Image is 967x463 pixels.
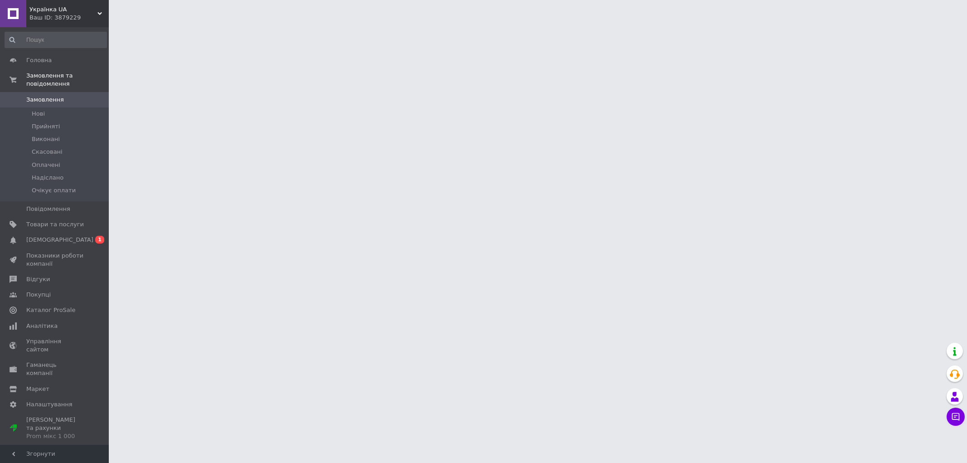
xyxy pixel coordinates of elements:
input: Пошук [5,32,107,48]
span: [PERSON_NAME] та рахунки [26,416,84,441]
div: Prom мікс 1 000 [26,432,84,440]
span: Замовлення [26,96,64,104]
span: Покупці [26,291,51,299]
button: Чат з покупцем [947,408,965,426]
span: Управління сайтом [26,337,84,354]
span: Гаманець компанії [26,361,84,377]
span: Товари та послуги [26,220,84,229]
span: Маркет [26,385,49,393]
div: Ваш ID: 3879229 [29,14,109,22]
span: Налаштування [26,400,73,409]
span: Українка UA [29,5,97,14]
span: Виконані [32,135,60,143]
span: Оплачені [32,161,60,169]
span: Каталог ProSale [26,306,75,314]
span: 1 [95,236,104,244]
span: Очікує оплати [32,186,76,195]
span: Повідомлення [26,205,70,213]
span: Нові [32,110,45,118]
span: Замовлення та повідомлення [26,72,109,88]
span: Прийняті [32,122,60,131]
span: [DEMOGRAPHIC_DATA] [26,236,93,244]
span: Показники роботи компанії [26,252,84,268]
span: Надіслано [32,174,63,182]
span: Головна [26,56,52,64]
span: Скасовані [32,148,63,156]
span: Відгуки [26,275,50,283]
span: Аналітика [26,322,58,330]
